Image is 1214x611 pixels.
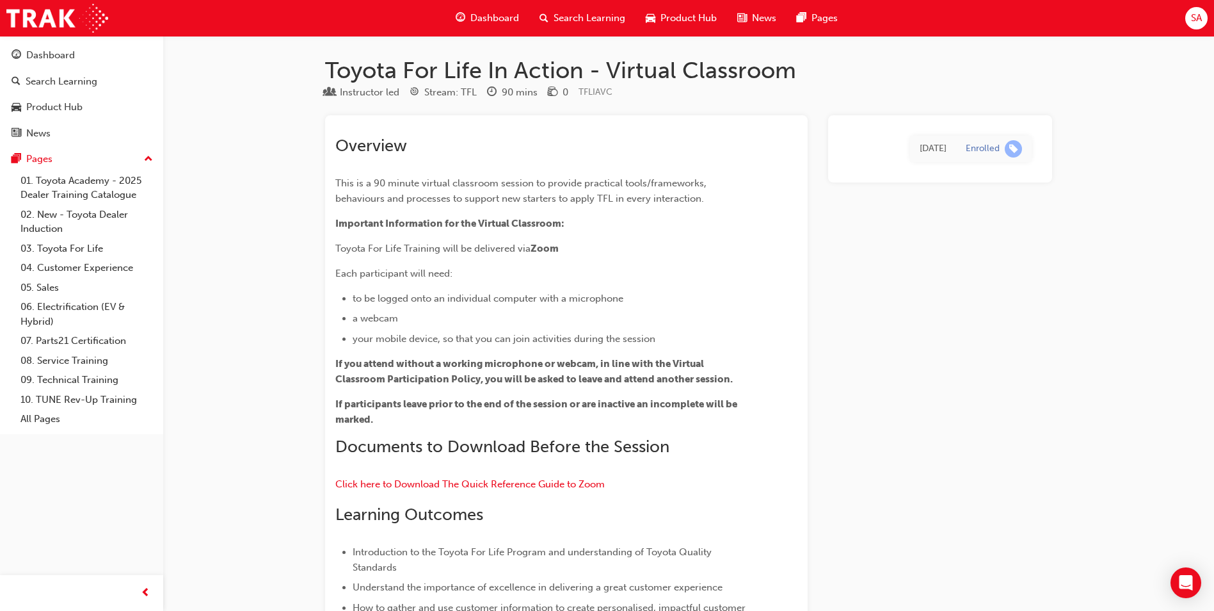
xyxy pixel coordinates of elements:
[144,151,153,168] span: up-icon
[15,351,158,371] a: 08. Service Training
[752,11,776,26] span: News
[12,154,21,165] span: pages-icon
[335,177,709,204] span: This is a 90 minute virtual classroom session to provide practical tools/frameworks, behaviours a...
[335,136,407,156] span: Overview
[529,5,635,31] a: search-iconSearch Learning
[15,390,158,410] a: 10. TUNE Rev-Up Training
[335,478,605,490] a: Click here to Download The Quick Reference Guide to Zoom
[6,4,108,33] img: Trak
[12,102,21,113] span: car-icon
[5,147,158,171] button: Pages
[325,87,335,99] span: learningResourceType_INSTRUCTOR_LED-icon
[12,76,20,88] span: search-icon
[811,11,838,26] span: Pages
[502,85,538,100] div: 90 mins
[920,142,946,156] div: Tue Jul 29 2025 13:03:05 GMT+1000 (Australian Eastern Standard Time)
[335,243,531,254] span: Toyota For Life Training will be delivered via
[26,74,97,89] div: Search Learning
[325,85,399,101] div: Type
[646,10,655,26] span: car-icon
[548,87,557,99] span: money-icon
[660,11,717,26] span: Product Hub
[487,85,538,101] div: Duration
[531,243,559,254] span: Zoom
[470,11,519,26] span: Dashboard
[635,5,727,31] a: car-iconProduct Hub
[1170,567,1201,598] div: Open Intercom Messenger
[12,50,21,61] span: guage-icon
[335,268,452,279] span: Each participant will need:
[26,100,83,115] div: Product Hub
[353,582,723,593] span: Understand the importance of excellence in delivering a great customer experience
[335,218,564,229] span: Important Information for the Virtual Classroom:
[335,398,739,425] span: If participants leave prior to the end of the session or are inactive an incomplete will be marked.
[26,48,75,63] div: Dashboard
[335,437,669,457] span: Documents to Download Before the Session
[340,85,399,100] div: Instructor led
[554,11,625,26] span: Search Learning
[5,41,158,147] button: DashboardSearch LearningProduct HubNews
[539,10,548,26] span: search-icon
[141,585,150,601] span: prev-icon
[12,128,21,140] span: news-icon
[410,85,477,101] div: Stream
[5,70,158,94] a: Search Learning
[15,370,158,390] a: 09. Technical Training
[487,87,497,99] span: clock-icon
[353,313,398,324] span: a webcam
[797,10,806,26] span: pages-icon
[335,358,733,385] span: If you attend without a working microphone or webcam, in line with the Virtual Classroom Particip...
[15,409,158,429] a: All Pages
[15,258,158,278] a: 04. Customer Experience
[5,95,158,119] a: Product Hub
[563,85,568,100] div: 0
[1191,11,1202,26] span: SA
[15,239,158,259] a: 03. Toyota For Life
[410,87,419,99] span: target-icon
[26,152,52,167] div: Pages
[15,297,158,331] a: 06. Electrification (EV & Hybrid)
[1005,140,1022,158] span: learningRecordVerb_ENROLL-icon
[737,10,747,26] span: news-icon
[787,5,848,31] a: pages-iconPages
[325,56,1052,85] h1: Toyota For Life In Action - Virtual Classroom
[424,85,477,100] div: Stream: TFL
[5,122,158,145] a: News
[966,143,1000,155] div: Enrolled
[335,505,483,525] span: Learning Outcomes
[15,331,158,351] a: 07. Parts21 Certification
[26,126,51,141] div: News
[15,171,158,205] a: 01. Toyota Academy - 2025 Dealer Training Catalogue
[548,85,568,101] div: Price
[5,44,158,67] a: Dashboard
[15,278,158,298] a: 05. Sales
[579,86,612,97] span: Learning resource code
[15,205,158,239] a: 02. New - Toyota Dealer Induction
[1185,7,1208,29] button: SA
[445,5,529,31] a: guage-iconDashboard
[727,5,787,31] a: news-iconNews
[353,293,623,304] span: to be logged onto an individual computer with a microphone
[353,546,714,573] span: Introduction to the Toyota For Life Program and understanding of Toyota Quality Standards
[456,10,465,26] span: guage-icon
[353,333,655,345] span: your mobile device, so that you can join activities during the session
